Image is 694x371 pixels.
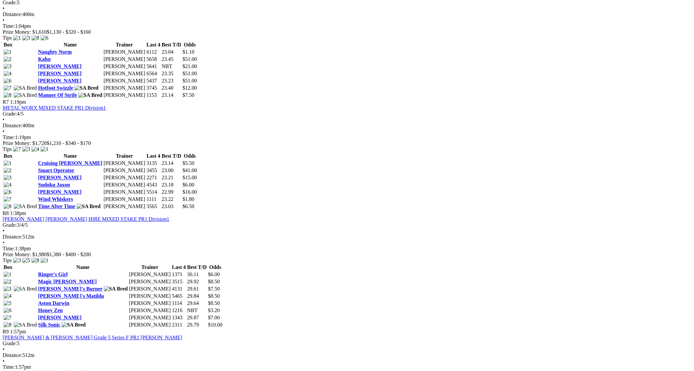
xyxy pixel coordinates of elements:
span: 1:57pm [10,329,26,334]
a: Smart Operator [38,168,74,173]
td: 23.14 [161,92,182,98]
td: [PERSON_NAME] [103,85,145,91]
span: Time: [3,364,15,370]
span: 1:19pm [10,99,26,105]
td: 29.64 [187,300,207,307]
td: 29.84 [187,293,207,299]
img: 6 [41,35,48,41]
th: Odds [208,264,223,271]
img: 1 [4,272,11,277]
img: 5 [22,257,30,263]
span: $21.00 [182,63,197,69]
td: 23.03 [161,203,182,210]
span: Grade: [3,341,17,346]
a: [PERSON_NAME] [38,71,81,76]
span: • [3,228,5,234]
td: [PERSON_NAME] [129,322,171,328]
img: SA Bred [14,286,37,292]
span: R9 [3,329,9,334]
th: Last 4 [146,153,160,159]
div: Prize Money: $1,720 [3,140,691,146]
img: SA Bred [14,92,37,98]
span: Box [4,264,12,270]
a: [PERSON_NAME] [38,315,81,320]
td: 23.21 [161,174,182,181]
span: $7.50 [182,92,194,98]
span: $8.50 [208,300,220,306]
th: Trainer [103,153,145,159]
img: 4 [31,146,39,152]
td: [PERSON_NAME] [103,196,145,203]
img: 6 [4,78,11,84]
span: $15.00 [182,175,197,180]
th: Trainer [129,264,171,271]
span: Time: [3,23,15,29]
span: Time: [3,134,15,140]
span: Time: [3,246,15,251]
th: Odds [182,42,197,48]
th: Best T/D [161,153,182,159]
td: 3565 [146,203,160,210]
img: 7 [4,196,11,202]
span: 1:38pm [10,210,26,216]
span: $3.20 [208,308,220,313]
span: $12.00 [182,85,197,91]
div: 5 [3,341,691,346]
span: Box [4,42,12,47]
td: 3745 [146,85,160,91]
th: Name [38,42,103,48]
td: 1371 [172,271,186,278]
div: 1:19pm [3,134,691,140]
td: [PERSON_NAME] [103,160,145,167]
img: 7 [4,85,11,91]
td: 23.04 [161,49,182,55]
img: 2 [4,279,11,285]
td: 23.22 [161,196,182,203]
td: 23.35 [161,70,182,77]
td: NBT [161,63,182,70]
img: 8 [31,35,39,41]
img: 1 [4,49,11,55]
th: Trainer [103,42,145,48]
td: 29.79 [187,322,207,328]
th: Best T/D [187,264,207,271]
td: 23.45 [161,56,182,62]
div: 400m [3,123,691,129]
span: Grade: [3,222,17,228]
a: Wind Whiskers [38,196,73,202]
td: 23.40 [161,85,182,91]
td: 1216 [172,307,186,314]
img: 3 [4,63,11,69]
div: 1:04pm [3,23,691,29]
img: SA Bred [14,85,37,91]
a: METAL WORX MIXED STAKE PR1 Division1 [3,105,106,111]
a: [PERSON_NAME] [38,78,81,83]
th: Name [38,153,103,159]
a: Kahu [38,56,50,62]
a: Sudoku Jaxon [38,182,70,187]
img: 3 [4,175,11,181]
td: [PERSON_NAME] [103,203,145,210]
td: [PERSON_NAME] [129,293,171,299]
img: 1 [4,160,11,166]
td: 5658 [146,56,160,62]
span: $51.00 [182,78,197,83]
img: 1 [13,35,21,41]
img: 8 [31,257,39,263]
img: 1 [41,146,48,152]
img: 4 [4,293,11,299]
a: Manner Of Strife [38,92,77,98]
img: 7 [13,146,21,152]
div: 1:38pm [3,246,691,252]
td: 6112 [146,49,160,55]
span: $1,130 - $320 - $160 [47,29,91,35]
span: $7.00 [208,315,220,320]
td: [PERSON_NAME] [103,92,145,98]
img: 8 [4,203,11,209]
td: [PERSON_NAME] [103,49,145,55]
a: Hotfoot Swizzle [38,85,73,91]
a: Time After Time [38,203,75,209]
td: 30.11 [187,271,207,278]
th: Odds [182,153,197,159]
td: [PERSON_NAME] [129,278,171,285]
